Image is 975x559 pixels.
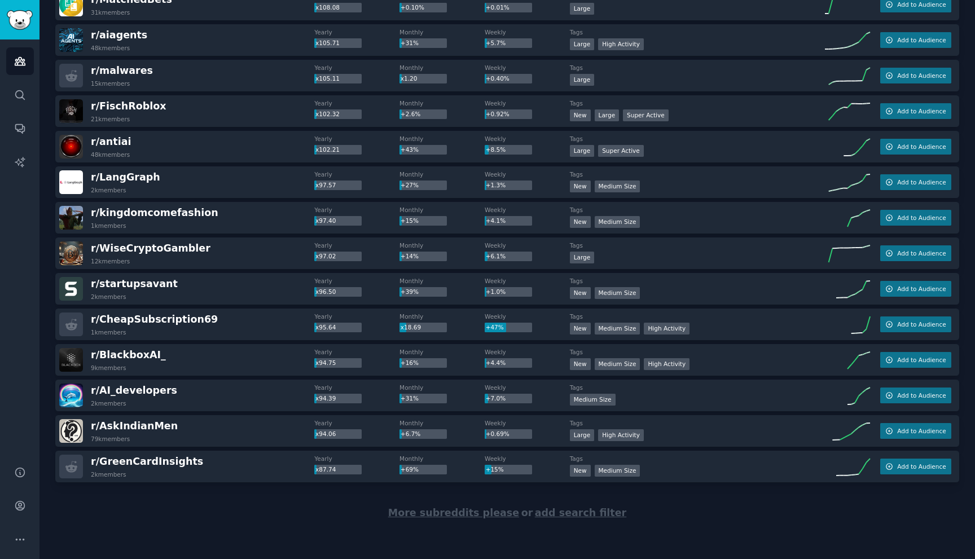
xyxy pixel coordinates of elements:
[486,182,506,188] span: +1.3%
[880,388,951,403] button: Add to Audience
[399,99,485,107] dt: Monthly
[399,241,485,249] dt: Monthly
[570,287,591,299] div: New
[880,210,951,226] button: Add to Audience
[315,359,336,366] span: x94.75
[570,429,595,441] div: Large
[401,4,424,11] span: +0.10%
[399,384,485,391] dt: Monthly
[91,278,178,289] span: r/ startupsavant
[486,4,510,11] span: +0.01%
[486,217,506,224] span: +4.1%
[570,394,616,406] div: Medium Size
[401,146,419,153] span: +43%
[91,435,130,443] div: 79k members
[399,28,485,36] dt: Monthly
[570,3,595,15] div: Large
[485,312,570,320] dt: Weekly
[314,277,399,285] dt: Yearly
[91,222,126,230] div: 1k members
[485,170,570,178] dt: Weekly
[315,146,340,153] span: x102.21
[91,171,160,183] span: r/ LangGraph
[485,348,570,356] dt: Weekly
[59,135,83,159] img: antiai
[315,288,336,295] span: x96.50
[595,109,620,121] div: Large
[314,348,399,356] dt: Yearly
[399,419,485,427] dt: Monthly
[91,243,210,254] span: r/ WiseCryptoGambler
[91,399,126,407] div: 2k members
[570,145,595,157] div: Large
[486,75,510,82] span: +0.40%
[897,463,946,470] span: Add to Audience
[570,419,825,427] dt: Tags
[91,29,147,41] span: r/ aiagents
[897,427,946,435] span: Add to Audience
[485,277,570,285] dt: Weekly
[570,99,825,107] dt: Tags
[315,430,336,437] span: x94.06
[401,288,419,295] span: +39%
[486,324,504,331] span: +47%
[570,455,825,463] dt: Tags
[315,182,336,188] span: x97.57
[570,312,825,320] dt: Tags
[485,384,570,391] dt: Weekly
[486,359,506,366] span: +4.4%
[91,8,130,16] div: 31k members
[897,1,946,8] span: Add to Audience
[91,257,130,265] div: 12k members
[399,348,485,356] dt: Monthly
[570,465,591,477] div: New
[59,348,83,372] img: BlackboxAI_
[59,419,83,443] img: AskIndianMen
[7,10,33,30] img: GummySearch logo
[314,312,399,320] dt: Yearly
[59,384,83,407] img: AI_developers
[91,115,130,123] div: 21k members
[570,64,825,72] dt: Tags
[880,174,951,190] button: Add to Audience
[314,206,399,214] dt: Yearly
[91,44,130,52] div: 48k members
[486,430,510,437] span: +0.69%
[897,36,946,44] span: Add to Audience
[401,253,419,259] span: +14%
[91,100,166,112] span: r/ FischRoblox
[59,170,83,194] img: LangGraph
[314,455,399,463] dt: Yearly
[570,348,825,356] dt: Tags
[595,465,640,477] div: Medium Size
[91,470,126,478] div: 2k members
[880,423,951,439] button: Add to Audience
[91,314,218,325] span: r/ CheapSubscription69
[401,359,419,366] span: +16%
[486,146,506,153] span: +8.5%
[897,391,946,399] span: Add to Audience
[570,358,591,370] div: New
[570,170,825,178] dt: Tags
[485,206,570,214] dt: Weekly
[315,253,336,259] span: x97.02
[570,252,595,263] div: Large
[486,466,504,473] span: +15%
[399,455,485,463] dt: Monthly
[91,420,178,432] span: r/ AskIndianMen
[314,241,399,249] dt: Yearly
[314,28,399,36] dt: Yearly
[570,74,595,86] div: Large
[880,103,951,119] button: Add to Audience
[401,111,420,117] span: +2.6%
[399,135,485,143] dt: Monthly
[91,456,203,467] span: r/ GreenCardInsights
[570,181,591,192] div: New
[570,241,825,249] dt: Tags
[485,135,570,143] dt: Weekly
[59,277,83,301] img: startupsavant
[897,178,946,186] span: Add to Audience
[595,216,640,228] div: Medium Size
[897,356,946,364] span: Add to Audience
[91,385,177,396] span: r/ AI_developers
